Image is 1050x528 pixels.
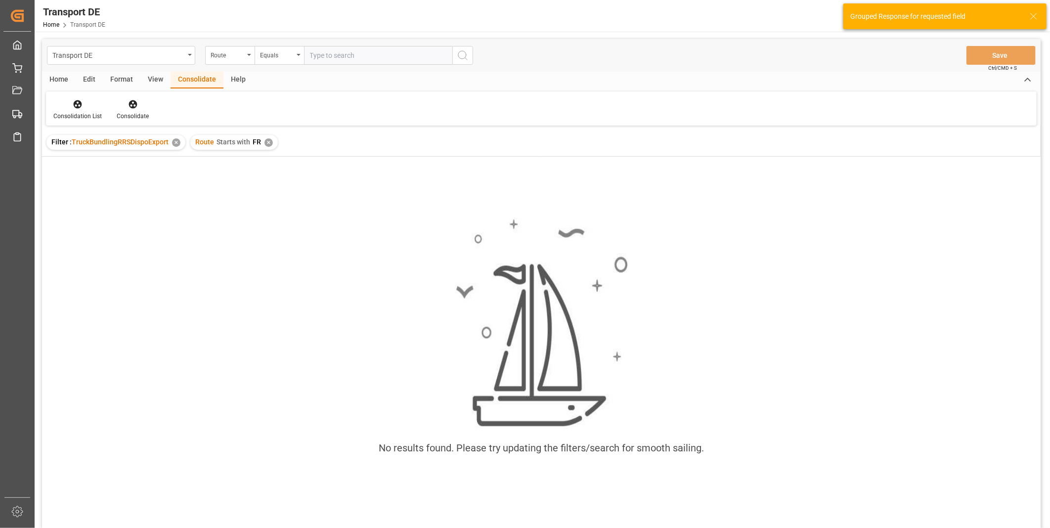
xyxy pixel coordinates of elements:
[211,48,244,60] div: Route
[264,138,273,147] div: ✕
[43,21,59,28] a: Home
[988,64,1017,72] span: Ctrl/CMD + S
[140,72,171,88] div: View
[223,72,253,88] div: Help
[217,138,250,146] span: Starts with
[43,4,105,19] div: Transport DE
[172,138,180,147] div: ✕
[53,112,102,121] div: Consolidation List
[42,72,76,88] div: Home
[205,46,255,65] button: open menu
[76,72,103,88] div: Edit
[255,46,304,65] button: open menu
[253,138,261,146] span: FR
[966,46,1036,65] button: Save
[51,138,72,146] span: Filter :
[304,46,452,65] input: Type to search
[171,72,223,88] div: Consolidate
[379,440,704,455] div: No results found. Please try updating the filters/search for smooth sailing.
[195,138,214,146] span: Route
[117,112,149,121] div: Consolidate
[52,48,184,61] div: Transport DE
[452,46,473,65] button: search button
[850,11,1020,22] div: Grouped Response for requested field
[72,138,169,146] span: TruckBundlingRRSDispoExport
[47,46,195,65] button: open menu
[103,72,140,88] div: Format
[260,48,294,60] div: Equals
[455,218,628,429] img: smooth_sailing.jpeg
